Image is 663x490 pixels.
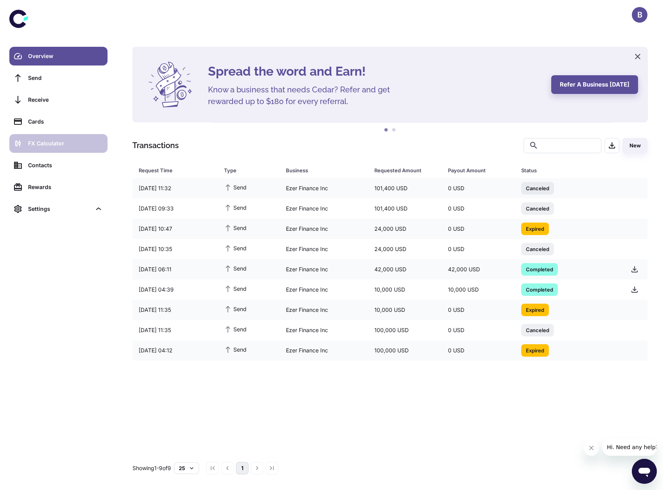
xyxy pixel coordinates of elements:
[448,165,512,176] span: Payout Amount
[224,284,247,293] span: Send
[521,184,554,192] span: Canceled
[448,165,502,176] div: Payout Amount
[280,323,368,338] div: Ezer Finance Inc
[442,201,515,216] div: 0 USD
[5,5,56,12] span: Hi. Need any help?
[28,183,103,191] div: Rewards
[28,205,91,213] div: Settings
[280,302,368,317] div: Ezer Finance Inc
[368,262,442,277] div: 42,000 USD
[280,343,368,358] div: Ezer Finance Inc
[224,345,247,354] span: Send
[521,346,549,354] span: Expired
[622,138,647,153] button: New
[390,126,398,134] button: 2
[368,201,442,216] div: 101,400 USD
[205,462,279,474] nav: pagination navigation
[374,165,439,176] span: Requested Amount
[9,90,108,109] a: Receive
[28,74,103,82] div: Send
[224,244,247,252] span: Send
[442,302,515,317] div: 0 USD
[132,181,218,196] div: [DATE] 11:32
[9,134,108,153] a: FX Calculator
[368,181,442,196] div: 101,400 USD
[632,7,647,23] button: B
[442,181,515,196] div: 0 USD
[9,178,108,196] a: Rewards
[521,285,558,293] span: Completed
[132,140,179,151] h1: Transactions
[368,242,442,256] div: 24,000 USD
[280,201,368,216] div: Ezer Finance Inc
[632,459,657,484] iframe: Button to launch messaging window
[9,47,108,65] a: Overview
[224,223,247,232] span: Send
[224,165,277,176] span: Type
[208,62,542,81] h4: Spread the word and Earn!
[442,262,515,277] div: 42,000 USD
[132,323,218,338] div: [DATE] 11:35
[236,462,249,474] button: page 1
[9,112,108,131] a: Cards
[132,201,218,216] div: [DATE] 09:33
[132,464,171,472] p: Showing 1-9 of 9
[521,165,605,176] div: Status
[9,69,108,87] a: Send
[521,306,549,313] span: Expired
[602,439,657,456] iframe: Message from company
[521,265,558,273] span: Completed
[224,325,247,333] span: Send
[139,165,215,176] span: Request Time
[9,200,108,218] div: Settings
[280,181,368,196] div: Ezer Finance Inc
[280,262,368,277] div: Ezer Finance Inc
[442,343,515,358] div: 0 USD
[584,440,599,456] iframe: Close message
[28,139,103,148] div: FX Calculator
[132,242,218,256] div: [DATE] 10:35
[382,126,390,134] button: 1
[132,282,218,297] div: [DATE] 04:39
[224,264,247,272] span: Send
[174,462,199,474] button: 25
[368,221,442,236] div: 24,000 USD
[28,52,103,60] div: Overview
[442,221,515,236] div: 0 USD
[280,221,368,236] div: Ezer Finance Inc
[551,75,638,94] button: Refer a business [DATE]
[224,183,247,191] span: Send
[208,84,403,107] h5: Know a business that needs Cedar? Refer and get rewarded up to $180 for every referral.
[521,245,554,253] span: Canceled
[132,302,218,317] div: [DATE] 11:35
[280,282,368,297] div: Ezer Finance Inc
[368,343,442,358] div: 100,000 USD
[9,156,108,175] a: Contacts
[521,225,549,232] span: Expired
[224,304,247,313] span: Send
[442,242,515,256] div: 0 USD
[521,165,615,176] span: Status
[368,302,442,317] div: 10,000 USD
[521,326,554,334] span: Canceled
[28,117,103,126] div: Cards
[442,323,515,338] div: 0 USD
[368,323,442,338] div: 100,000 USD
[280,242,368,256] div: Ezer Finance Inc
[139,165,205,176] div: Request Time
[374,165,428,176] div: Requested Amount
[28,96,103,104] div: Receive
[28,161,103,170] div: Contacts
[521,204,554,212] span: Canceled
[132,343,218,358] div: [DATE] 04:12
[132,262,218,277] div: [DATE] 06:11
[224,165,266,176] div: Type
[132,221,218,236] div: [DATE] 10:47
[224,203,247,212] span: Send
[442,282,515,297] div: 10,000 USD
[368,282,442,297] div: 10,000 USD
